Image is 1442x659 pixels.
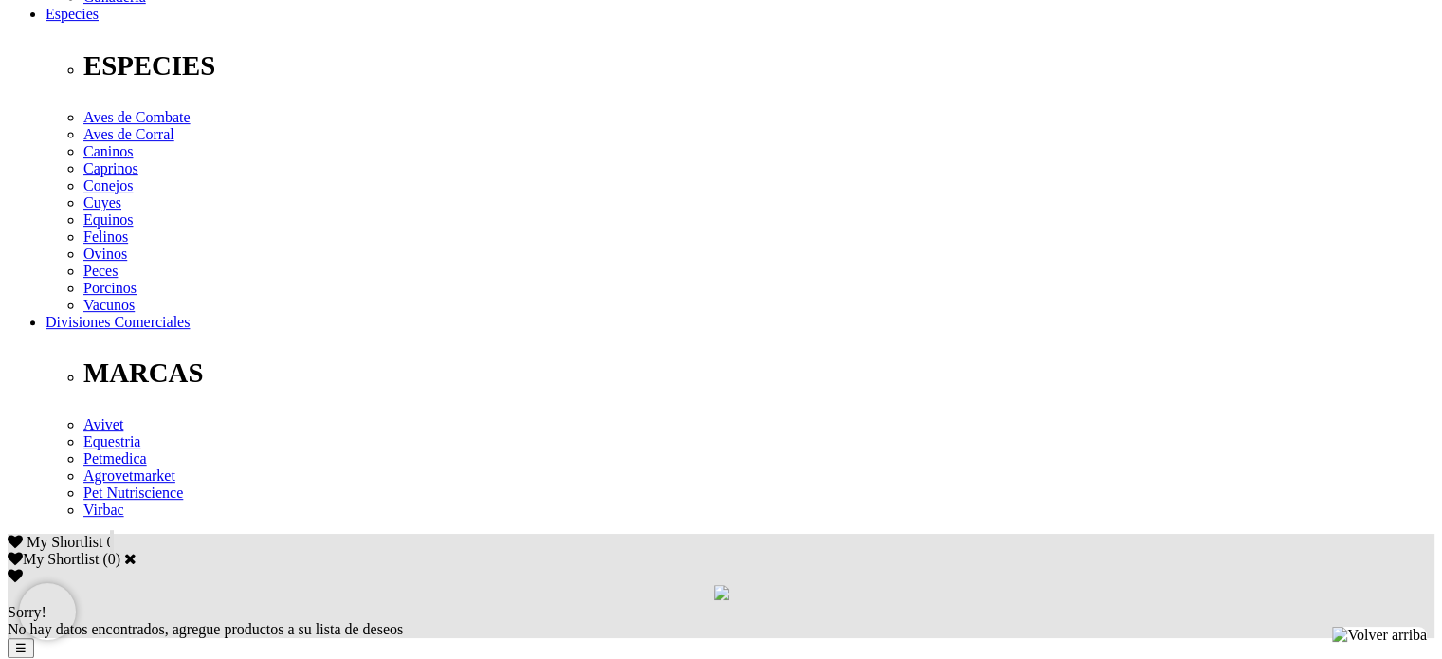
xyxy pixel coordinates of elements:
[83,246,127,262] a: Ovinos
[83,357,1434,389] p: MARCAS
[83,297,135,313] a: Vacunos
[46,314,190,330] a: Divisiones Comerciales
[83,126,174,142] a: Aves de Corral
[19,583,76,640] iframe: Brevo live chat
[714,585,729,600] img: loading.gif
[8,604,1434,638] div: No hay datos encontrados, agregue productos a su lista de deseos
[8,638,34,658] button: ☰
[83,229,128,245] a: Felinos
[46,6,99,22] a: Especies
[83,450,147,467] a: Petmedica
[8,551,99,567] label: My Shortlist
[83,143,133,159] a: Caninos
[83,433,140,449] a: Equestria
[27,534,102,550] span: My Shortlist
[83,280,137,296] a: Porcinos
[83,502,124,518] a: Virbac
[83,263,118,279] a: Peces
[106,534,114,550] span: 0
[83,160,138,176] a: Caprinos
[1332,627,1427,644] img: Volver arriba
[108,551,116,567] label: 0
[83,50,1434,82] p: ESPECIES
[124,551,137,566] a: Cerrar
[83,211,133,228] a: Equinos
[83,416,123,432] a: Avivet
[83,177,133,193] a: Conejos
[83,485,183,501] a: Pet Nutriscience
[83,467,175,484] a: Agrovetmarket
[83,109,191,125] a: Aves de Combate
[83,194,121,211] a: Cuyes
[102,551,120,567] span: ( )
[8,604,46,620] span: Sorry!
